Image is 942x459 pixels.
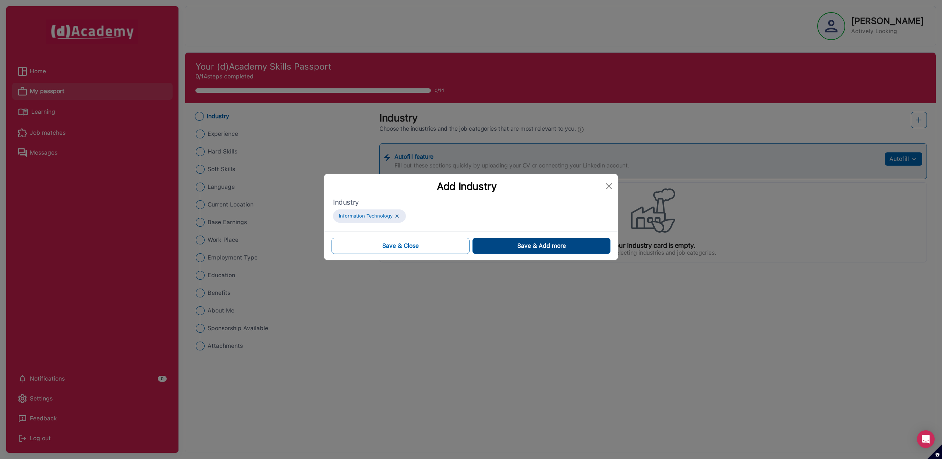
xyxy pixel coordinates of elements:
[332,238,470,254] button: Save & Close
[927,444,942,459] button: Set cookie preferences
[603,180,615,192] button: Close
[339,212,393,220] label: Information Technology
[917,430,935,448] div: Open Intercom Messenger
[394,213,400,219] img: ...
[517,241,566,250] span: Save & Add more
[472,238,610,254] button: Save & Add more
[333,198,609,206] label: Industry
[330,180,603,193] div: Add Industry
[382,241,419,250] span: Save & Close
